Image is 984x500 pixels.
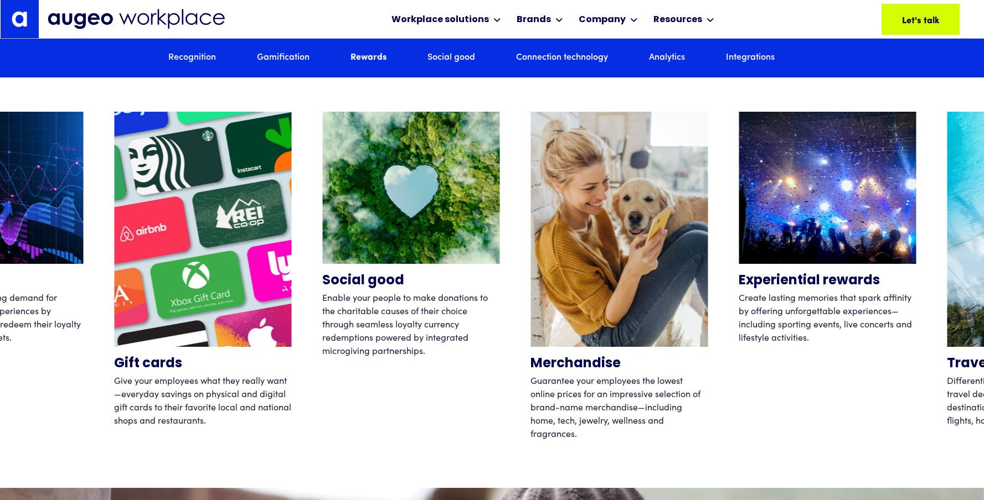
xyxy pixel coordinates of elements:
a: Connection technology [516,52,608,64]
div: 8 / 12 [114,112,291,444]
a: Integrations [726,52,775,64]
div: 11 / 12 [739,112,916,444]
div: Resources [653,13,702,27]
h4: Gift cards [114,355,291,374]
div: 10 / 12 [530,112,708,444]
p: Guarantee your employees the lowest online prices for an impressive selection of brand-name merch... [530,373,708,440]
a: Social good [427,52,475,64]
h4: Social good [322,272,499,291]
h4: Experiential rewards [739,272,916,291]
div: Brands [517,13,551,27]
p: Create lasting memories that spark affinity by offering unforgettable experiences—including sport... [739,290,916,343]
p: Give your employees what they really want—everyday savings on physical and digital gift cards to ... [114,373,291,426]
h4: Merchandise [530,355,708,374]
a: Let's talk [882,4,960,35]
a: Gamification [257,52,310,64]
img: Augeo Workplace business unit full logo in mignight blue. [48,9,225,29]
img: Augeo's "a" monogram decorative logo in white. [12,11,27,27]
div: Workplace solutions [391,13,489,27]
div: Company [579,13,626,27]
a: Rewards [351,52,387,64]
p: Enable your people to make donations to the charitable causes of their choice through seamless lo... [322,290,499,357]
a: Analytics [649,52,685,64]
div: 9 / 12 [322,112,499,444]
a: Recognition [168,52,216,64]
